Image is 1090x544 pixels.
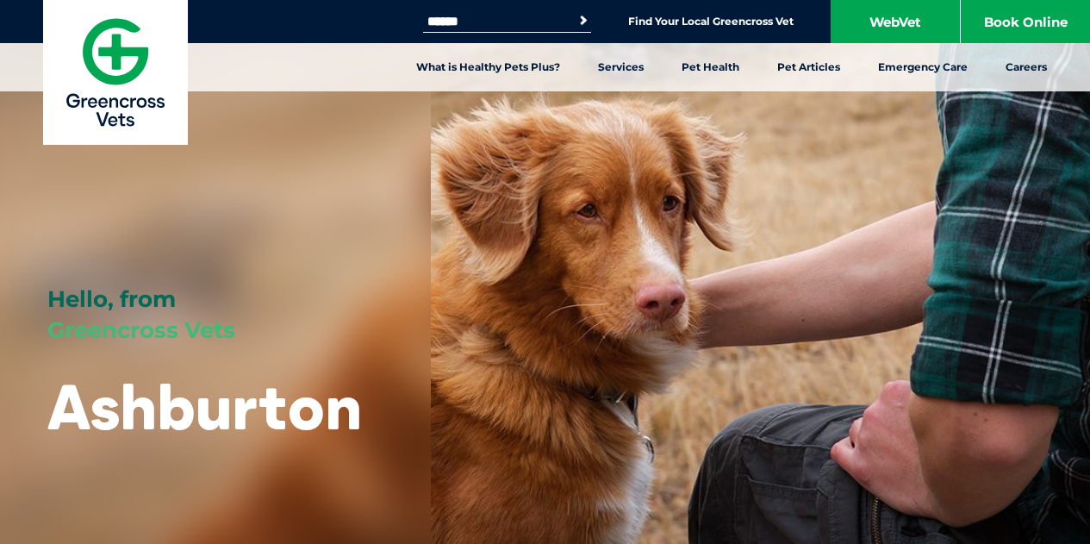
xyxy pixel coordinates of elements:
[579,43,663,91] a: Services
[859,43,987,91] a: Emergency Care
[575,12,592,29] button: Search
[47,285,176,313] span: Hello, from
[758,43,859,91] a: Pet Articles
[397,43,579,91] a: What is Healthy Pets Plus?
[47,316,235,344] span: Greencross Vets
[47,372,362,441] h1: Ashburton
[987,43,1066,91] a: Careers
[663,43,758,91] a: Pet Health
[628,15,794,28] a: Find Your Local Greencross Vet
